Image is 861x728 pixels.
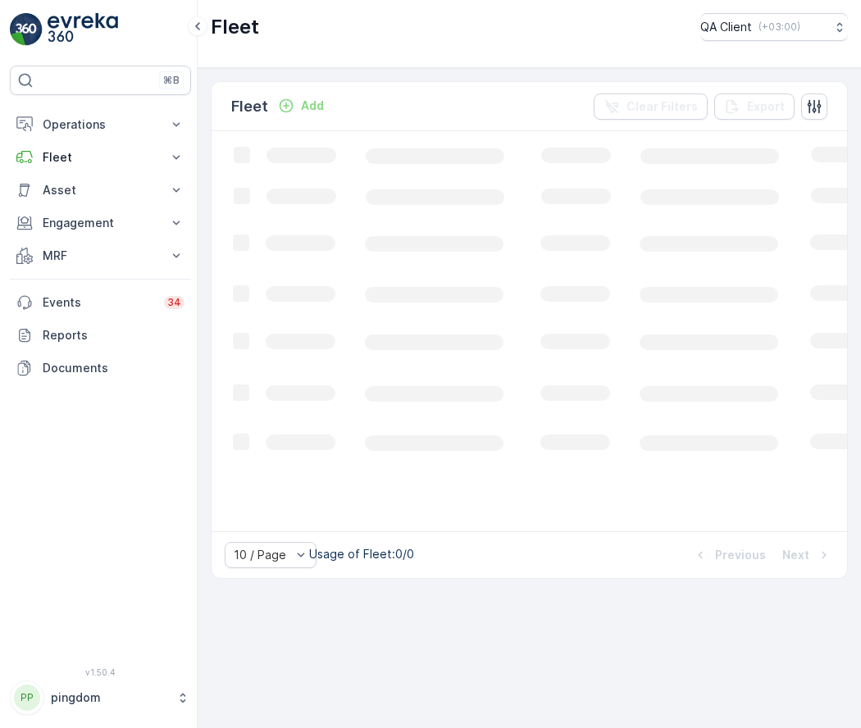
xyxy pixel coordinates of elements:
[43,149,158,166] p: Fleet
[715,547,766,563] p: Previous
[10,239,191,272] button: MRF
[758,20,800,34] p: ( +03:00 )
[163,74,180,87] p: ⌘B
[714,93,795,120] button: Export
[43,360,184,376] p: Documents
[211,14,259,40] p: Fleet
[781,545,834,565] button: Next
[10,667,191,677] span: v 1.50.4
[309,546,414,562] p: Usage of Fleet : 0/0
[10,108,191,141] button: Operations
[43,182,158,198] p: Asset
[271,96,330,116] button: Add
[10,286,191,319] a: Events34
[10,141,191,174] button: Fleet
[10,174,191,207] button: Asset
[51,689,168,706] p: pingdom
[10,319,191,352] a: Reports
[10,207,191,239] button: Engagement
[43,327,184,344] p: Reports
[700,13,848,41] button: QA Client(+03:00)
[231,95,268,118] p: Fleet
[43,116,158,133] p: Operations
[43,215,158,231] p: Engagement
[10,352,191,384] a: Documents
[747,98,785,115] p: Export
[43,294,154,311] p: Events
[301,98,324,114] p: Add
[690,545,768,565] button: Previous
[782,547,809,563] p: Next
[48,13,118,46] img: logo_light-DOdMpM7g.png
[43,248,158,264] p: MRF
[10,13,43,46] img: logo
[594,93,708,120] button: Clear Filters
[14,685,40,711] div: PP
[626,98,698,115] p: Clear Filters
[700,19,752,35] p: QA Client
[10,680,191,715] button: PPpingdom
[167,296,181,309] p: 34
